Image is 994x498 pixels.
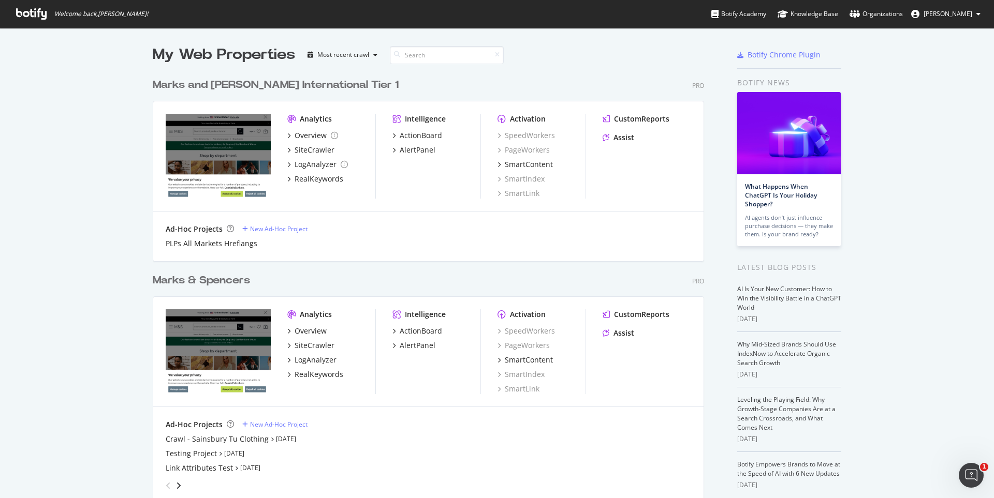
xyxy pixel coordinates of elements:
div: Activation [510,309,546,320]
div: [DATE] [737,434,841,444]
a: Botify Empowers Brands to Move at the Speed of AI with 6 New Updates [737,460,840,478]
div: [DATE] [737,370,841,379]
a: Marks and [PERSON_NAME] International Tier 1 [153,78,403,93]
a: Marks & Spencers [153,273,254,288]
div: CustomReports [614,114,669,124]
div: New Ad-Hoc Project [250,224,308,233]
a: SmartLink [498,384,539,394]
div: CustomReports [614,309,669,320]
div: My Web Properties [153,44,295,65]
div: Analytics [300,114,332,124]
div: Most recent crawl [317,52,369,58]
div: LogAnalyzer [295,355,337,365]
span: Welcome back, [PERSON_NAME] ! [54,10,148,18]
div: SiteCrawler [295,340,334,351]
a: SmartContent [498,355,553,365]
div: angle-left [162,477,175,494]
div: Assist [613,132,634,143]
a: PageWorkers [498,145,550,155]
a: ActionBoard [392,130,442,141]
button: [PERSON_NAME] [903,6,989,22]
div: [DATE] [737,314,841,324]
a: SmartIndex [498,369,545,380]
a: SmartContent [498,159,553,170]
div: Organizations [850,9,903,19]
a: New Ad-Hoc Project [242,420,308,429]
a: SmartIndex [498,174,545,184]
input: Search [390,46,504,64]
a: AlertPanel [392,340,435,351]
div: SmartContent [505,355,553,365]
div: angle-right [175,480,182,491]
a: LogAnalyzer [287,159,348,170]
a: SpeedWorkers [498,130,555,141]
a: LogAnalyzer [287,355,337,365]
a: Crawl - Sainsbury Tu Clothing [166,434,269,444]
a: New Ad-Hoc Project [242,224,308,233]
a: ActionBoard [392,326,442,336]
img: www.marksandspencer.com [166,114,271,198]
a: [DATE] [240,463,260,472]
div: PLPs All Markets Hreflangs [166,238,257,249]
a: Link Attributes Test [166,463,233,473]
a: PageWorkers [498,340,550,351]
div: Botify Academy [711,9,766,19]
div: AlertPanel [400,340,435,351]
div: Intelligence [405,309,446,320]
a: Overview [287,130,338,141]
div: Testing Project [166,448,217,459]
a: RealKeywords [287,174,343,184]
a: Botify Chrome Plugin [737,50,821,60]
div: Marks and [PERSON_NAME] International Tier 1 [153,78,399,93]
a: SiteCrawler [287,340,334,351]
div: ActionBoard [400,326,442,336]
div: [DATE] [737,480,841,490]
div: ActionBoard [400,130,442,141]
div: AI agents don’t just influence purchase decisions — they make them. Is your brand ready? [745,214,833,238]
a: Leveling the Playing Field: Why Growth-Stage Companies Are at a Search Crossroads, and What Comes... [737,395,836,432]
div: Knowledge Base [778,9,838,19]
a: AI Is Your New Customer: How to Win the Visibility Battle in a ChatGPT World [737,284,841,312]
div: Activation [510,114,546,124]
div: LogAnalyzer [295,159,337,170]
a: Overview [287,326,327,336]
div: Overview [295,130,327,141]
iframe: Intercom live chat [959,463,984,488]
div: RealKeywords [295,369,343,380]
a: Why Mid-Sized Brands Should Use IndexNow to Accelerate Organic Search Growth [737,340,836,367]
a: What Happens When ChatGPT Is Your Holiday Shopper? [745,182,817,208]
div: SiteCrawler [295,145,334,155]
span: 1 [980,463,988,471]
img: www.marksandspencer.com/ [166,309,271,393]
a: CustomReports [603,114,669,124]
button: Most recent crawl [303,47,382,63]
a: AlertPanel [392,145,435,155]
a: CustomReports [603,309,669,320]
div: AlertPanel [400,145,435,155]
a: [DATE] [224,449,244,458]
div: Latest Blog Posts [737,262,841,273]
div: New Ad-Hoc Project [250,420,308,429]
div: Botify news [737,77,841,88]
div: Intelligence [405,114,446,124]
div: Ad-Hoc Projects [166,419,223,430]
div: RealKeywords [295,174,343,184]
div: Pro [692,277,704,285]
div: SmartContent [505,159,553,170]
a: SpeedWorkers [498,326,555,336]
div: Ad-Hoc Projects [166,224,223,234]
a: [DATE] [276,434,296,443]
span: Andrea Scalia [924,9,972,18]
div: Pro [692,81,704,90]
a: Assist [603,328,634,338]
a: SmartLink [498,188,539,199]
